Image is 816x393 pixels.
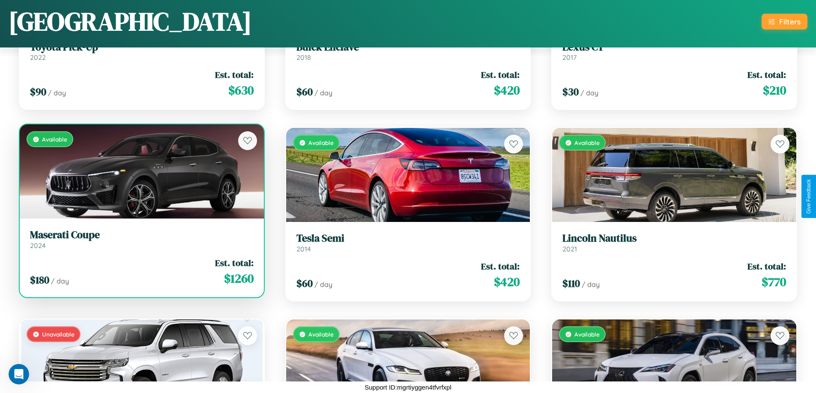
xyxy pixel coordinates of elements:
a: Lexus CT2017 [562,41,786,62]
span: Est. total: [215,68,254,81]
a: Buick Enclave2018 [296,41,520,62]
a: Lincoln Nautilus2021 [562,232,786,253]
span: $ 30 [562,85,579,99]
span: 2024 [30,241,46,250]
span: $ 420 [494,82,520,99]
h3: Maserati Coupe [30,229,254,241]
a: Toyota Pick-Up2022 [30,41,254,62]
span: Est. total: [747,260,786,272]
span: 2017 [562,53,577,62]
span: $ 110 [562,276,580,290]
span: Available [308,139,334,146]
span: Est. total: [481,68,520,81]
span: $ 180 [30,273,49,287]
span: Est. total: [747,68,786,81]
span: / day [582,280,600,289]
span: / day [580,89,598,97]
h1: [GEOGRAPHIC_DATA] [9,4,252,39]
span: 2022 [30,53,46,62]
div: Filters [779,17,801,26]
span: $ 770 [762,273,786,290]
span: Available [42,136,67,143]
span: $ 90 [30,85,46,99]
a: Tesla Semi2014 [296,232,520,253]
span: $ 60 [296,85,313,99]
span: Available [574,139,600,146]
span: Est. total: [215,257,254,269]
span: 2014 [296,245,311,253]
span: $ 1260 [224,270,254,287]
span: $ 60 [296,276,313,290]
span: Est. total: [481,260,520,272]
span: / day [314,89,332,97]
button: Filters [762,14,807,30]
span: Available [574,331,600,338]
iframe: Intercom live chat [9,364,29,384]
span: $ 210 [763,82,786,99]
span: / day [51,277,69,285]
h3: Tesla Semi [296,232,520,245]
span: $ 630 [228,82,254,99]
span: Unavailable [42,331,75,338]
span: $ 420 [494,273,520,290]
h3: Lincoln Nautilus [562,232,786,245]
span: Available [308,331,334,338]
span: 2018 [296,53,311,62]
span: 2021 [562,245,577,253]
span: / day [314,280,332,289]
a: Maserati Coupe2024 [30,229,254,250]
div: Give Feedback [806,179,812,214]
p: Support ID: mgrtiyggen4tfvrfxpl [365,381,451,393]
span: / day [48,89,66,97]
